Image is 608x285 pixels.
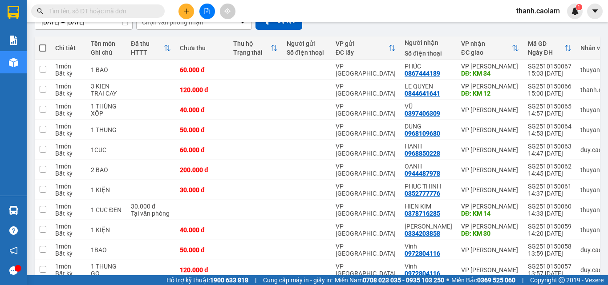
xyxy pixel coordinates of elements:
[405,83,452,90] div: LE QUYEN
[91,40,122,47] div: Tên món
[528,203,572,210] div: SG2510150060
[461,210,519,217] div: DĐ: KM 14
[461,106,519,113] div: VP [PERSON_NAME]
[336,263,396,277] div: VP [GEOGRAPHIC_DATA]
[461,223,519,230] div: VP [PERSON_NAME]
[55,170,82,177] div: Bất kỳ
[255,275,256,285] span: |
[461,49,512,56] div: ĐC giao
[528,270,572,277] div: 13:57 [DATE]
[180,226,224,233] div: 40.000 đ
[528,123,572,130] div: SG2510150064
[336,183,396,197] div: VP [GEOGRAPHIC_DATA]
[9,246,18,255] span: notification
[9,266,18,275] span: message
[224,8,231,14] span: aim
[180,126,224,133] div: 50.000 đ
[55,243,82,250] div: 1 món
[11,57,50,99] b: [PERSON_NAME]
[91,263,122,277] div: 1 THUNG GO
[576,4,582,10] sup: 1
[528,90,572,97] div: 15:00 [DATE]
[577,4,580,10] span: 1
[528,70,572,77] div: 15:03 [DATE]
[461,90,519,97] div: DĐ: KM 12
[180,44,224,52] div: Chưa thu
[363,277,444,284] strong: 0708 023 035 - 0935 103 250
[55,210,82,217] div: Bất kỳ
[405,110,440,117] div: 0397406309
[528,263,572,270] div: SG2510150057
[55,130,82,137] div: Bất kỳ
[91,83,122,97] div: 3 KIEN TRAI CAY
[180,266,224,273] div: 120.000 đ
[55,143,82,150] div: 1 món
[559,277,565,283] span: copyright
[405,63,452,70] div: PHÚC
[528,130,572,137] div: 14:53 [DATE]
[55,190,82,197] div: Bất kỳ
[178,4,194,19] button: plus
[55,150,82,157] div: Bất kỳ
[37,8,43,14] span: search
[199,4,215,19] button: file-add
[405,263,452,270] div: Vinh
[528,63,572,70] div: SG2510150067
[49,6,154,16] input: Tìm tên, số ĐT hoặc mã đơn
[336,40,389,47] div: VP gửi
[55,163,82,170] div: 1 món
[528,103,572,110] div: SG2510150065
[55,83,82,90] div: 1 món
[461,246,519,253] div: VP [PERSON_NAME]
[55,203,82,210] div: 1 món
[405,170,440,177] div: 0944487978
[405,150,440,157] div: 0968850228
[55,250,82,257] div: Bất kỳ
[336,163,396,177] div: VP [GEOGRAPHIC_DATA]
[55,183,82,190] div: 1 món
[461,63,519,70] div: VP [PERSON_NAME]
[75,42,122,53] li: (c) 2017
[461,230,519,237] div: DĐ: KM 30
[180,106,224,113] div: 40.000 đ
[91,226,122,233] div: 1 KIỆN
[335,275,444,285] span: Miền Nam
[528,243,572,250] div: SG2510150058
[461,166,519,173] div: VP [PERSON_NAME]
[405,39,452,46] div: Người nhận
[405,203,452,210] div: HIEN KIM
[591,7,599,15] span: caret-down
[528,150,572,157] div: 14:47 [DATE]
[131,210,171,217] div: Tại văn phòng
[57,13,85,85] b: BIÊN NHẬN GỬI HÀNG HÓA
[55,110,82,117] div: Bất kỳ
[405,223,452,230] div: KIM THANH
[91,246,122,253] div: 1BAO
[405,250,440,257] div: 0972804116
[9,36,18,45] img: solution-icon
[528,230,572,237] div: 14:20 [DATE]
[55,103,82,110] div: 1 món
[528,190,572,197] div: 14:37 [DATE]
[55,223,82,230] div: 1 món
[91,186,122,193] div: 1 KIỆN
[405,70,440,77] div: 0867444189
[336,143,396,157] div: VP [GEOGRAPHIC_DATA]
[336,63,396,77] div: VP [GEOGRAPHIC_DATA]
[131,40,164,47] div: Đã thu
[91,206,122,213] div: 1 CUC ĐEN
[461,146,519,153] div: VP [PERSON_NAME]
[91,146,122,153] div: 1CUC
[461,203,519,210] div: VP [PERSON_NAME]
[461,266,519,273] div: VP [PERSON_NAME]
[405,90,440,97] div: 0844641641
[91,166,122,173] div: 2 BAO
[91,49,122,56] div: Ghi chú
[180,166,224,173] div: 200.000 đ
[587,4,603,19] button: caret-down
[405,190,440,197] div: 0352777776
[528,40,564,47] div: Mã GD
[210,277,248,284] strong: 1900 633 818
[336,103,396,117] div: VP [GEOGRAPHIC_DATA]
[180,146,224,153] div: 60.000 đ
